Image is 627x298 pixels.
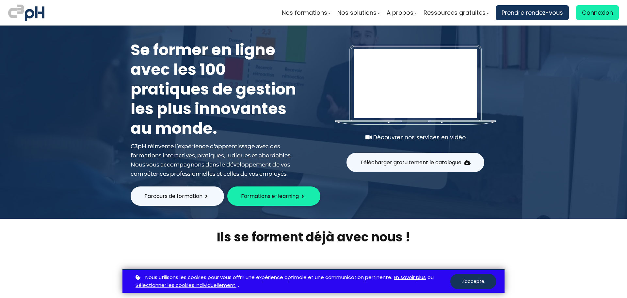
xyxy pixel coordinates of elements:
[496,5,569,20] a: Prendre rendez-vous
[8,3,44,22] img: logo C3PH
[394,273,426,282] a: En savoir plus
[241,192,299,200] span: Formations e-learning
[576,5,619,20] a: Connexion
[502,8,563,18] span: Prendre rendez-vous
[337,8,377,18] span: Nos solutions
[122,229,505,245] h2: Ils se forment déjà avec nous !
[134,273,450,290] p: ou .
[582,8,613,18] span: Connexion
[387,8,413,18] span: A propos
[131,142,300,178] div: C3pH réinvente l’expérience d'apprentissage avec des formations interactives, pratiques, ludiques...
[335,133,496,142] div: Découvrez nos services en vidéo
[424,8,486,18] span: Ressources gratuites
[136,281,236,289] a: Sélectionner les cookies individuellement.
[360,158,461,167] span: Télécharger gratuitement le catalogue
[346,153,484,172] button: Télécharger gratuitement le catalogue
[145,273,392,282] span: Nous utilisons les cookies pour vous offrir une expérience optimale et une communication pertinente.
[282,8,327,18] span: Nos formations
[144,192,202,200] span: Parcours de formation
[131,40,300,138] h1: Se former en ligne avec les 100 pratiques de gestion les plus innovantes au monde.
[131,186,224,206] button: Parcours de formation
[227,186,320,206] button: Formations e-learning
[450,274,496,289] button: J'accepte.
